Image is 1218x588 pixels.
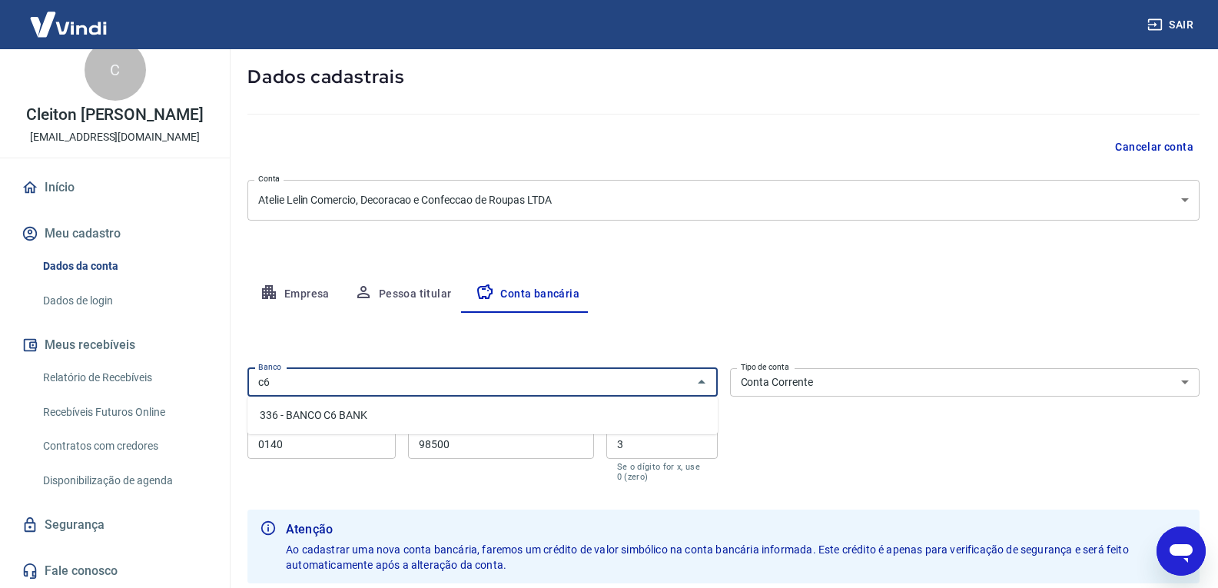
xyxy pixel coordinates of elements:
div: C [85,39,146,101]
label: Dígito da conta [617,424,671,435]
button: Meus recebíveis [18,328,211,362]
p: [EMAIL_ADDRESS][DOMAIN_NAME] [30,129,200,145]
p: Cleiton [PERSON_NAME] [26,107,204,123]
button: Meu cadastro [18,217,211,251]
a: Fale conosco [18,554,211,588]
label: Agência (sem dígito) [258,424,331,435]
a: Contratos com credores [37,430,211,462]
h5: Dados cadastrais [247,65,1200,89]
a: Dados de login [37,285,211,317]
p: Se o dígito for x, use 0 (zero) [617,462,707,482]
li: 336 - BANCO C6 BANK [247,403,718,428]
a: Dados da conta [37,251,211,282]
button: Fechar [691,371,712,393]
label: Conta (sem dígito) [419,424,485,435]
button: Pessoa titular [342,276,464,313]
a: Relatório de Recebíveis [37,362,211,394]
button: Sair [1144,11,1200,39]
iframe: Botão para abrir a janela de mensagens [1157,527,1206,576]
a: Início [18,171,211,204]
label: Tipo de conta [741,361,789,373]
label: Banco [258,361,281,373]
a: Recebíveis Futuros Online [37,397,211,428]
button: Empresa [247,276,342,313]
button: Cancelar conta [1109,133,1200,161]
b: Atenção [286,520,1187,539]
button: Conta bancária [463,276,592,313]
span: Ao cadastrar uma nova conta bancária, faremos um crédito de valor simbólico na conta bancária inf... [286,543,1131,571]
a: Segurança [18,508,211,542]
a: Disponibilização de agenda [37,465,211,497]
div: Atelie Lelin Comercio, Decoracao e Confeccao de Roupas LTDA [247,180,1200,221]
img: Vindi [18,1,118,48]
label: Conta [258,173,280,184]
